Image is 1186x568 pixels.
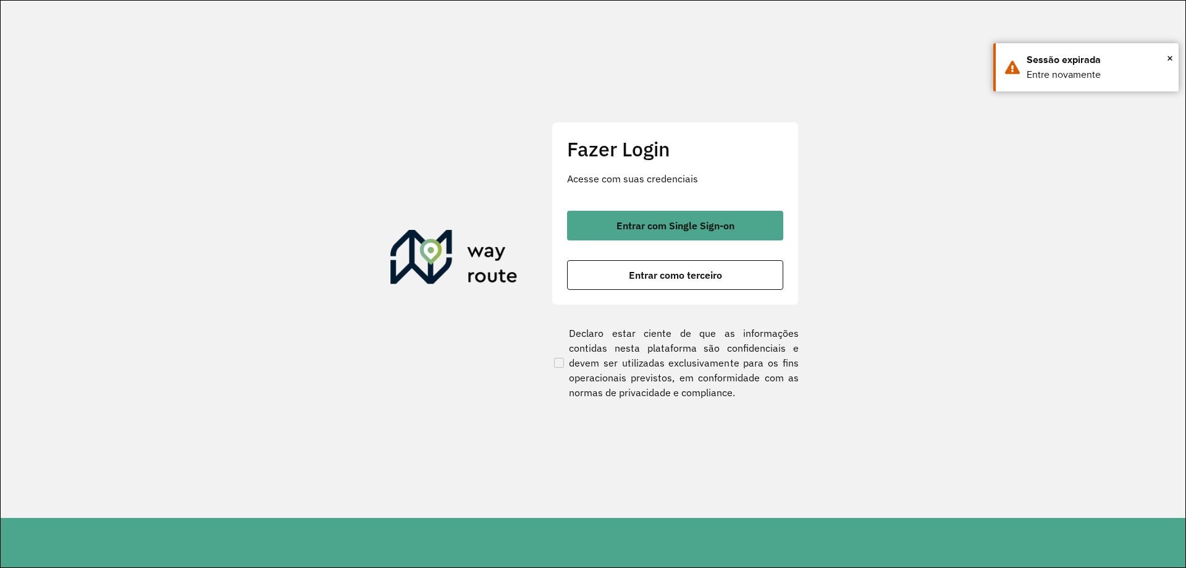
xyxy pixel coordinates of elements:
p: Acesse com suas credenciais [567,171,783,186]
button: button [567,211,783,240]
div: Entre novamente [1027,67,1169,82]
span: × [1167,49,1173,67]
span: Entrar com Single Sign-on [616,221,734,231]
img: Roteirizador AmbevTech [390,230,518,289]
span: Entrar como terceiro [629,270,722,280]
button: button [567,260,783,290]
label: Declaro estar ciente de que as informações contidas nesta plataforma são confidenciais e devem se... [552,326,799,400]
h2: Fazer Login [567,137,783,161]
button: Close [1167,49,1173,67]
div: Sessão expirada [1027,53,1169,67]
